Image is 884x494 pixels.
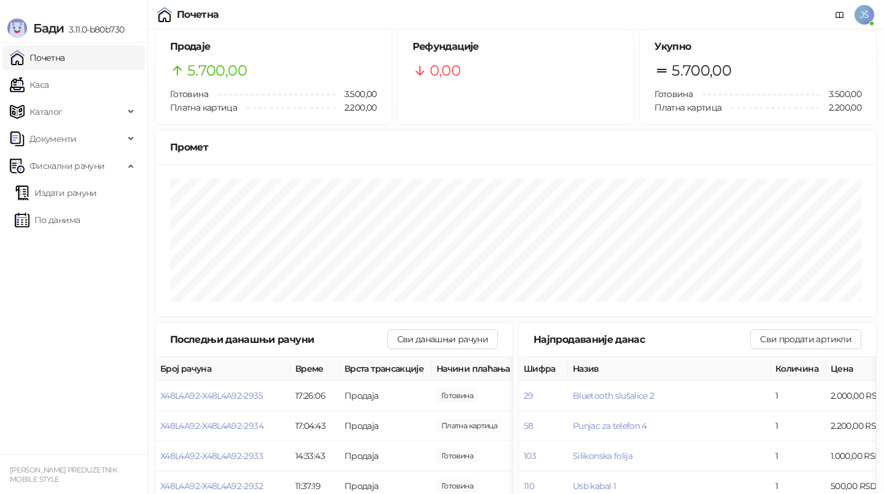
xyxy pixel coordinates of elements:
[533,332,750,347] div: Најпродаваније данас
[573,480,616,492] button: Usb kabal 1
[430,59,460,82] span: 0,00
[160,450,263,461] button: X48L4A92-X48L4A92-2933
[15,181,97,205] a: Издати рачуни
[29,154,104,178] span: Фискални рачуни
[855,5,874,25] span: JŠ
[10,466,117,484] small: [PERSON_NAME] PREDUZETNIK MOBILE STYLE
[672,59,731,82] span: 5.700,00
[524,480,534,492] button: 110
[573,390,654,401] button: Bluetooth slušalice 2
[160,420,263,431] button: X48L4A92-X48L4A92-2934
[336,87,377,101] span: 3.500,00
[413,39,619,54] h5: Рефундације
[290,381,339,411] td: 17:26:06
[573,450,632,461] button: Silikonska folija
[33,21,64,36] span: Бади
[770,357,826,381] th: Количина
[155,357,290,381] th: Број рачуна
[654,102,721,113] span: Платна картица
[770,411,826,441] td: 1
[573,420,647,431] button: Punjac za telefon 4
[160,480,263,492] button: X48L4A92-X48L4A92-2932
[10,73,48,97] a: Каса
[436,449,478,463] span: 1.000,00
[177,10,219,20] div: Почетна
[170,102,237,113] span: Платна картица
[170,88,208,100] span: Готовина
[830,5,850,25] a: Документација
[339,411,432,441] td: Продаја
[170,332,387,347] div: Последњи данашњи рачуни
[524,390,533,401] button: 29
[770,381,826,411] td: 1
[820,87,861,101] span: 3.500,00
[524,450,536,461] button: 103
[10,45,65,70] a: Почетна
[524,420,533,431] button: 58
[339,357,432,381] th: Врста трансакције
[339,381,432,411] td: Продаја
[29,100,63,124] span: Каталог
[290,357,339,381] th: Време
[820,101,861,114] span: 2.200,00
[170,39,377,54] h5: Продаје
[436,389,478,402] span: 2.000,00
[290,411,339,441] td: 17:04:43
[654,88,692,100] span: Готовина
[770,441,826,471] td: 1
[15,208,80,232] a: По данима
[436,479,478,493] span: 500,00
[64,24,124,35] span: 3.11.0-b80b730
[654,39,861,54] h5: Укупно
[387,329,498,349] button: Сви данашњи рачуни
[436,419,502,433] span: 2.200,00
[29,127,76,151] span: Документи
[336,101,377,114] span: 2.200,00
[170,139,861,155] div: Промет
[339,441,432,471] td: Продаја
[187,59,247,82] span: 5.700,00
[568,357,770,381] th: Назив
[432,357,554,381] th: Начини плаћања
[160,390,263,401] button: X48L4A92-X48L4A92-2935
[750,329,861,349] button: Сви продати артикли
[519,357,568,381] th: Шифра
[7,18,27,38] img: Logo
[290,441,339,471] td: 14:33:43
